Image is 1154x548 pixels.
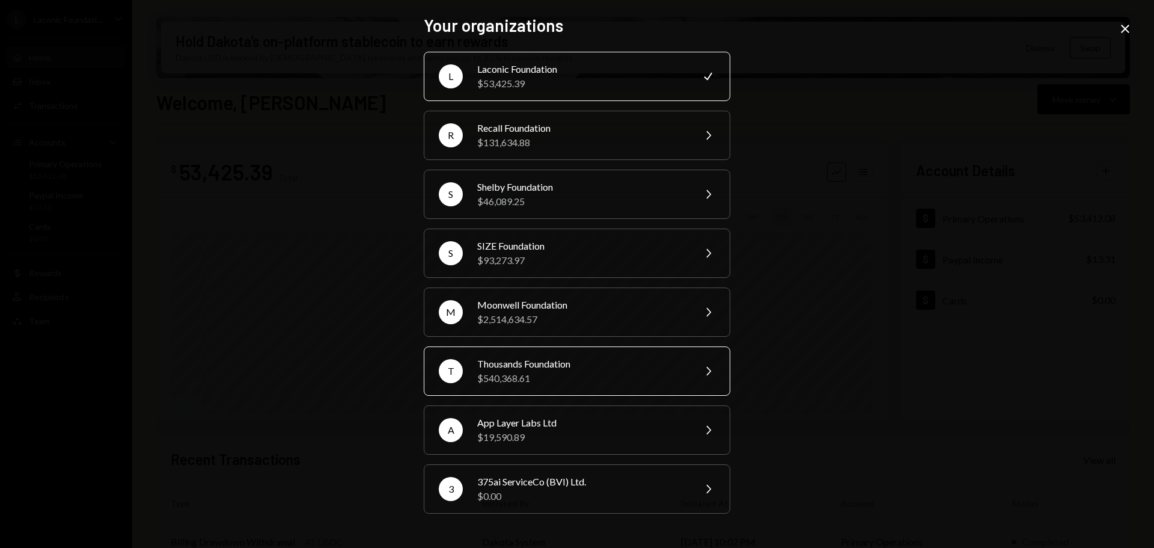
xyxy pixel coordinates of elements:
[477,298,686,312] div: Moonwell Foundation
[477,489,686,503] div: $0.00
[477,121,686,135] div: Recall Foundation
[477,135,686,150] div: $131,634.88
[424,229,730,278] button: SSIZE Foundation$93,273.97
[477,180,686,194] div: Shelby Foundation
[424,111,730,160] button: RRecall Foundation$131,634.88
[424,14,730,37] h2: Your organizations
[477,62,686,76] div: Laconic Foundation
[424,405,730,455] button: AApp Layer Labs Ltd$19,590.89
[477,371,686,386] div: $540,368.61
[477,76,686,91] div: $53,425.39
[439,182,463,206] div: S
[439,300,463,324] div: M
[439,64,463,88] div: L
[424,52,730,101] button: LLaconic Foundation$53,425.39
[439,418,463,442] div: A
[477,475,686,489] div: 375ai ServiceCo (BVI) Ltd.
[439,477,463,501] div: 3
[424,464,730,514] button: 3375ai ServiceCo (BVI) Ltd.$0.00
[424,346,730,396] button: TThousands Foundation$540,368.61
[477,357,686,371] div: Thousands Foundation
[439,241,463,265] div: S
[439,359,463,383] div: T
[477,416,686,430] div: App Layer Labs Ltd
[424,170,730,219] button: SShelby Foundation$46,089.25
[477,312,686,327] div: $2,514,634.57
[477,239,686,253] div: SIZE Foundation
[477,194,686,209] div: $46,089.25
[477,430,686,445] div: $19,590.89
[424,288,730,337] button: MMoonwell Foundation$2,514,634.57
[439,123,463,147] div: R
[477,253,686,268] div: $93,273.97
